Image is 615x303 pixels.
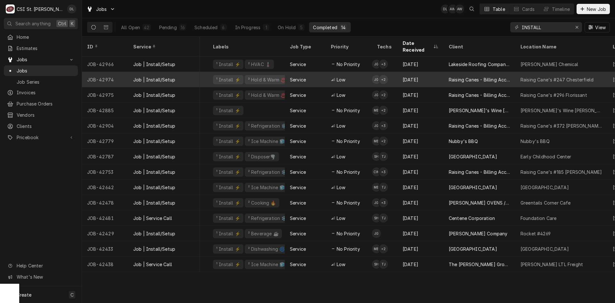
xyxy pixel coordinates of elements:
div: Service [290,153,306,160]
a: Job Series [4,77,78,87]
div: Jeff George's Avatar [372,90,381,99]
div: + 2 [379,75,388,84]
div: Job | Install/Setup [133,107,175,114]
div: Labels [213,43,280,50]
div: Mike Barnett's Avatar [372,106,381,115]
div: [PERSON_NAME] OVENS / HOT ROCKS [449,199,510,206]
div: JG [372,60,381,69]
div: JOB-42429 [82,226,128,241]
div: Job | Install/Setup [133,138,175,145]
div: ² Refrigeration ❄️ [247,122,288,129]
div: ID [87,43,122,50]
div: SH [372,214,381,223]
div: TJ [379,183,388,192]
div: [DATE] [398,210,444,226]
div: ² Ice Machine 🧊 [247,138,285,145]
div: Greentails Corner Cafe [521,199,571,206]
div: JOB-42885 [82,103,128,118]
div: [DATE] [398,180,444,195]
div: Alexandria Wilp's Avatar [448,4,457,13]
span: No Priority [337,61,360,68]
div: In Progress [235,24,261,31]
div: Completed [313,24,337,31]
div: Service [290,92,306,98]
div: Service [290,122,306,129]
a: Go to Help Center [4,260,78,271]
div: JOB-42779 [82,133,128,149]
div: Raising Canes - Billing Account [449,169,510,175]
div: David Lindsey's Avatar [441,4,450,13]
div: ² Ice Machine 🧊 [247,261,285,268]
div: JOB-42481 [82,210,128,226]
div: JOB-42753 [82,164,128,180]
div: TJ [379,260,388,269]
div: C [6,4,15,13]
a: Go to Jobs [4,54,78,65]
div: ¹ Install ⚡️ [216,169,241,175]
button: New Job [577,4,610,14]
div: DL [67,4,76,13]
div: AW [455,4,464,13]
span: Jobs [17,67,75,74]
div: Mike Barnett's Avatar [372,183,381,192]
input: Keyword search [522,22,570,32]
span: Vendors [17,112,75,118]
div: + 3 [379,60,388,69]
div: Job | Service Call [133,261,172,268]
div: 42 [144,24,149,31]
div: [GEOGRAPHIC_DATA] [449,246,497,252]
div: [GEOGRAPHIC_DATA] [449,184,497,191]
div: JOB-42438 [82,257,128,272]
span: Ctrl [58,20,66,27]
span: K [71,20,74,27]
span: Low [337,184,345,191]
div: + 2 [379,244,388,253]
a: Clients [4,121,78,131]
div: AW [448,4,457,13]
div: [DATE] [398,118,444,133]
div: Service [290,246,306,252]
div: Pending [159,24,177,31]
div: Mike Barnett's Avatar [372,244,381,253]
a: Estimates [4,43,78,54]
div: ² Refrigeration ❄️ [247,169,288,175]
span: Job Series [17,79,75,85]
button: Erase input [572,22,582,32]
div: Trevor Johnson's Avatar [379,260,388,269]
div: Service [133,43,193,50]
div: Priority [331,43,365,50]
div: ¹ Install ⚡️ [216,199,241,206]
div: Steve Heppermann's Avatar [372,214,381,223]
div: ¹ Install ⚡️ [216,246,241,252]
div: ¹ Install ⚡️ [216,76,241,83]
button: View [585,22,610,32]
div: ¹ Install ⚡️ [216,153,241,160]
a: Jobs [4,65,78,76]
div: Jeff George's Avatar [372,75,381,84]
div: Location Name [521,43,601,50]
div: Date Received [403,40,432,53]
div: Cards [522,6,535,13]
a: Purchase Orders [4,98,78,109]
div: JG [372,75,381,84]
div: David Lindsey's Avatar [67,4,76,13]
div: ¹ Install ⚡️ [216,138,241,145]
div: Table [493,6,505,13]
div: ¹ Install ⚡️ [216,61,241,68]
div: Trevor Johnson's Avatar [379,214,388,223]
span: Low [337,261,345,268]
span: What's New [17,274,74,280]
div: Job | Install/Setup [133,246,175,252]
div: ² Hold & Warm ♨️ [247,92,287,98]
div: Raising Cane's #296 Florissant [521,92,587,98]
span: No Priority [337,246,360,252]
div: CSI St. Louis's Avatar [6,4,15,13]
div: ¹ Install ⚡️ [216,261,241,268]
div: JOB-42642 [82,180,128,195]
div: Steve Heppermann's Avatar [372,152,381,161]
div: Service [290,230,306,237]
div: Raising Cane's #185 [PERSON_NAME] [521,169,602,175]
div: + 3 [379,167,388,176]
span: Jobs [96,6,107,13]
div: Techs [377,43,392,50]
